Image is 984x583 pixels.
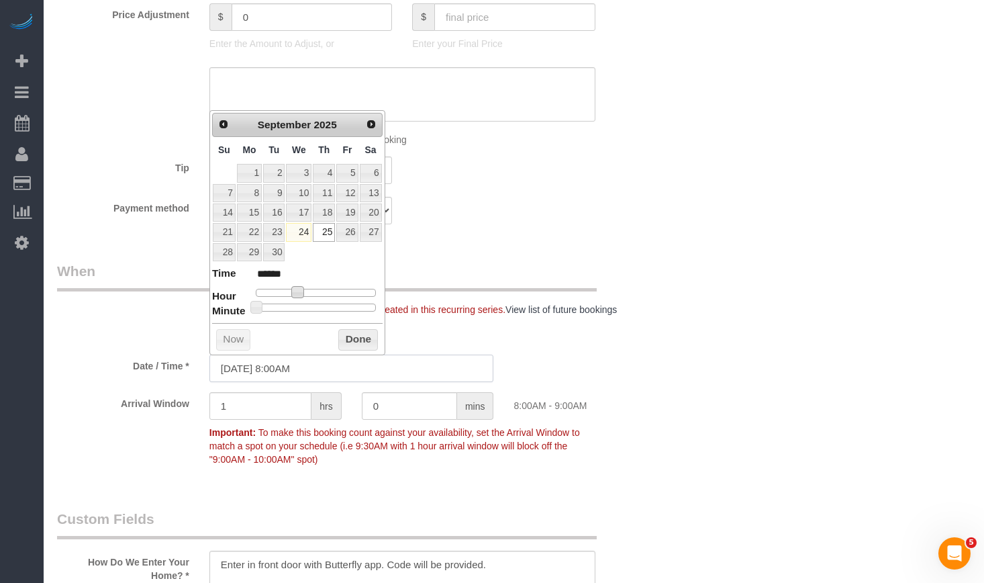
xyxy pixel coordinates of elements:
input: MM/DD/YYYY HH:MM [209,355,494,382]
span: $ [209,3,232,31]
label: Date / Time * [47,355,199,373]
a: 3 [286,164,311,182]
span: Tuesday [268,144,279,155]
a: 1 [237,164,262,182]
div: There are already future bookings created in this recurring series. [199,303,656,316]
a: View list of future bookings [505,304,617,315]
a: 22 [237,223,262,241]
legend: Custom Fields [57,509,597,539]
a: 20 [360,204,382,222]
button: Now [216,329,250,351]
a: 6 [360,164,382,182]
a: Next [362,115,381,134]
span: To make this booking count against your availability, set the Arrival Window to match a spot on y... [209,427,580,465]
a: 8 [237,184,262,202]
label: How Do We Enter Your Home? * [47,551,199,582]
span: Saturday [365,144,377,155]
span: September [258,119,311,130]
span: mins [457,392,494,420]
a: 10 [286,184,311,202]
div: 8:00AM - 9:00AM [503,392,656,412]
span: Prev [218,119,229,130]
dt: Minute [212,304,246,320]
span: $ [412,3,434,31]
a: 4 [313,164,335,182]
a: 29 [237,243,262,261]
a: 23 [263,223,285,241]
label: Tip [47,156,199,175]
a: 27 [360,223,382,241]
a: 14 [213,204,236,222]
a: 17 [286,204,311,222]
span: Thursday [318,144,330,155]
a: 13 [360,184,382,202]
span: Monday [242,144,256,155]
a: 18 [313,204,335,222]
a: 28 [213,243,236,261]
label: Arrival Window [47,392,199,410]
label: Payment method [47,197,199,215]
dt: Time [212,266,236,283]
a: 25 [313,223,335,241]
a: 16 [263,204,285,222]
a: Prev [214,115,233,134]
a: 21 [213,223,236,241]
a: 30 [263,243,285,261]
span: 2025 [314,119,337,130]
span: Friday [342,144,352,155]
button: Done [338,329,378,351]
a: 2 [263,164,285,182]
span: hrs [311,392,341,420]
a: 11 [313,184,335,202]
label: Price Adjustment [47,3,199,21]
legend: When [57,261,597,291]
span: Wednesday [292,144,306,155]
p: Enter your Final Price [412,37,595,50]
a: 15 [237,204,262,222]
a: 24 [286,223,311,241]
a: 19 [336,204,358,222]
dt: Hour [212,289,236,306]
a: 9 [263,184,285,202]
a: 12 [336,184,358,202]
strong: Important: [209,427,256,438]
iframe: Intercom live chat [938,537,971,570]
span: Next [366,119,377,130]
a: 26 [336,223,358,241]
a: 7 [213,184,236,202]
input: final price [434,3,595,31]
span: 5 [966,537,977,548]
span: Sunday [218,144,230,155]
p: Enter the Amount to Adjust, or [209,37,392,50]
a: 5 [336,164,358,182]
img: Automaid Logo [8,13,35,32]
